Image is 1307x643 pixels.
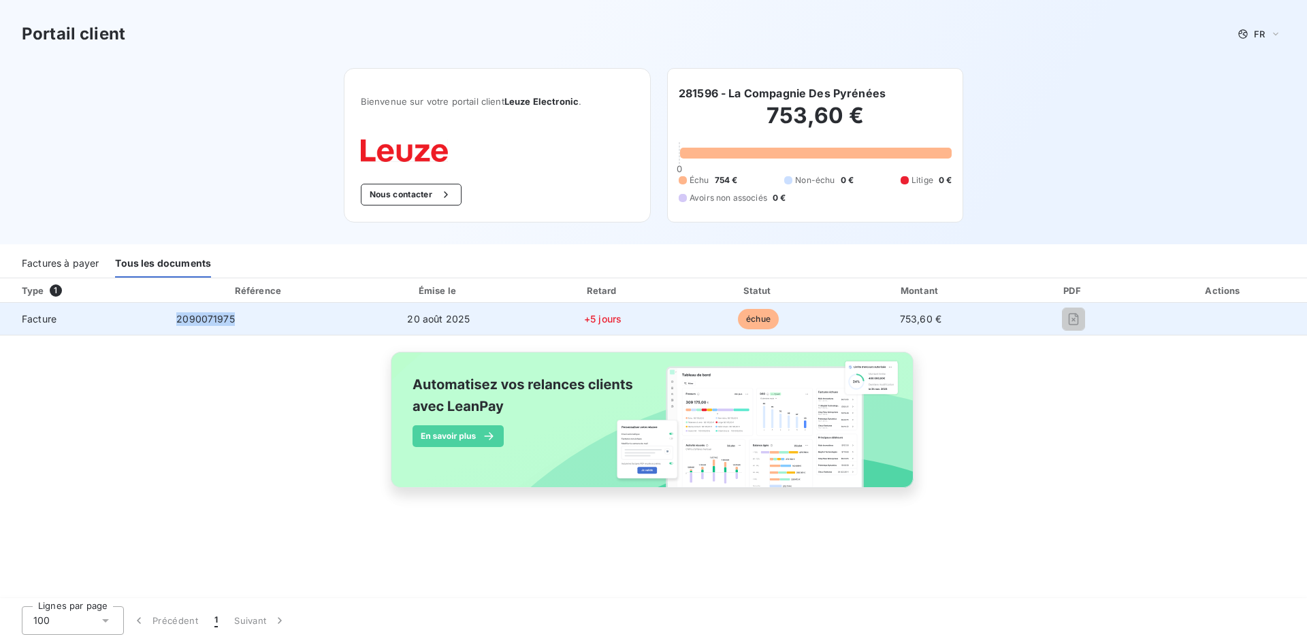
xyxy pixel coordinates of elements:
[690,192,767,204] span: Avoirs non associés
[1009,284,1138,297] div: PDF
[115,249,211,278] div: Tous les documents
[356,284,522,297] div: Émise le
[206,606,226,635] button: 1
[407,313,470,325] span: 20 août 2025
[361,184,462,205] button: Nous contacter
[677,163,682,174] span: 0
[11,312,155,326] span: Facture
[795,174,835,186] span: Non-échu
[679,85,886,101] h6: 281596 - La Compagnie Des Pyrénées
[690,174,709,186] span: Échu
[14,284,163,297] div: Type
[838,284,1003,297] div: Montant
[773,192,786,204] span: 0 €
[33,614,50,627] span: 100
[1254,29,1265,39] span: FR
[939,174,952,186] span: 0 €
[679,102,952,143] h2: 753,60 €
[22,249,99,278] div: Factures à payer
[361,96,634,107] span: Bienvenue sur votre portail client .
[715,174,738,186] span: 754 €
[841,174,854,186] span: 0 €
[584,313,622,325] span: +5 jours
[1144,284,1304,297] div: Actions
[22,22,125,46] h3: Portail client
[214,614,218,627] span: 1
[50,284,62,297] span: 1
[226,606,295,635] button: Suivant
[378,344,929,511] img: banner
[527,284,679,297] div: Retard
[900,313,941,325] span: 753,60 €
[684,284,833,297] div: Statut
[176,313,235,325] span: 2090071975
[361,139,448,162] img: Company logo
[504,96,579,107] span: Leuze Electronic
[235,285,281,296] div: Référence
[124,606,206,635] button: Précédent
[738,309,779,329] span: échue
[911,174,933,186] span: Litige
